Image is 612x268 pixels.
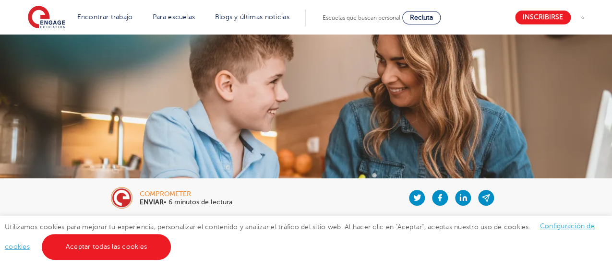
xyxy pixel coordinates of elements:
font: ENVIAR [140,198,164,206]
a: Inscribirse [515,11,571,24]
font: Utilizamos cookies para mejorar tu experiencia, personalizar el contenido y analizar el tráfico d... [5,223,530,230]
font: Aceptar todas las cookies [66,243,147,250]
a: Aceptar todas las cookies [42,234,171,260]
font: • 6 minutos de lectura [164,198,232,206]
a: Recluta [402,11,441,24]
a: Para escuelas [153,13,195,21]
font: Inscribirse [523,14,563,21]
font: comprometer [140,190,191,198]
img: Educación comprometida [28,6,65,30]
a: Blogs y últimas noticias [215,13,289,21]
font: Recluta [410,14,433,21]
font: Escuelas que buscan personal [323,14,400,21]
a: Encontrar trabajo [77,13,133,21]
